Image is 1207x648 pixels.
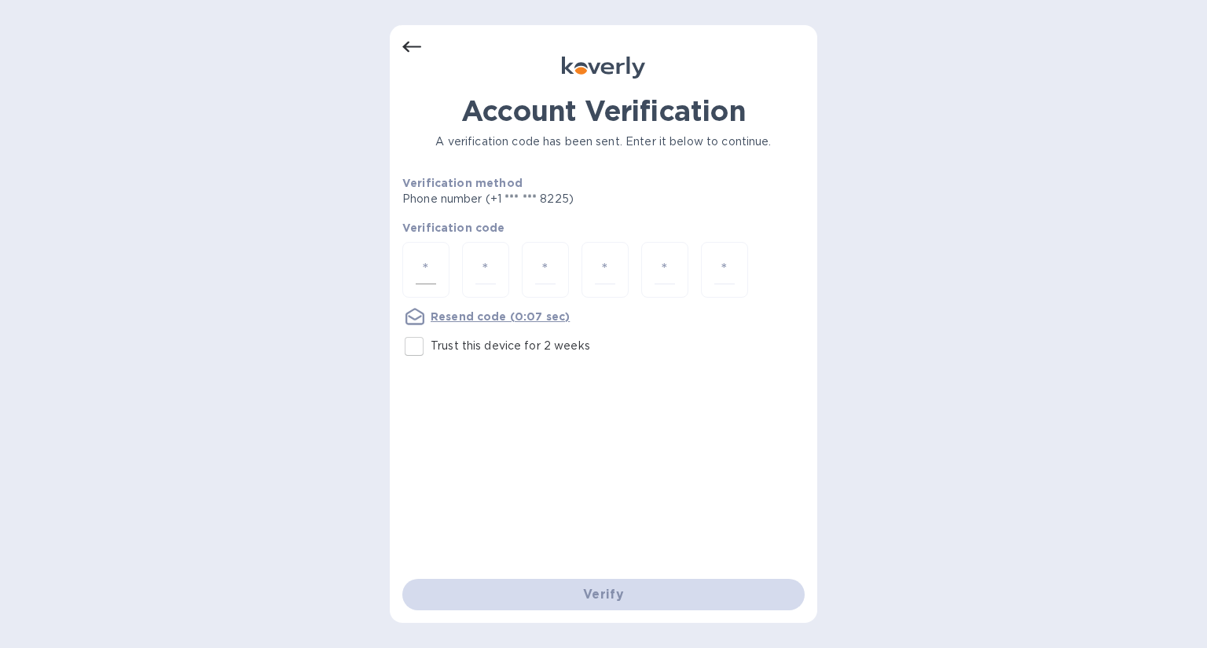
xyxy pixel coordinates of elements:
[402,177,523,189] b: Verification method
[402,220,805,236] p: Verification code
[402,94,805,127] h1: Account Verification
[402,134,805,150] p: A verification code has been sent. Enter it below to continue.
[402,191,694,207] p: Phone number (+1 *** *** 8225)
[431,338,590,354] p: Trust this device for 2 weeks
[431,310,570,323] u: Resend code (0:07 sec)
